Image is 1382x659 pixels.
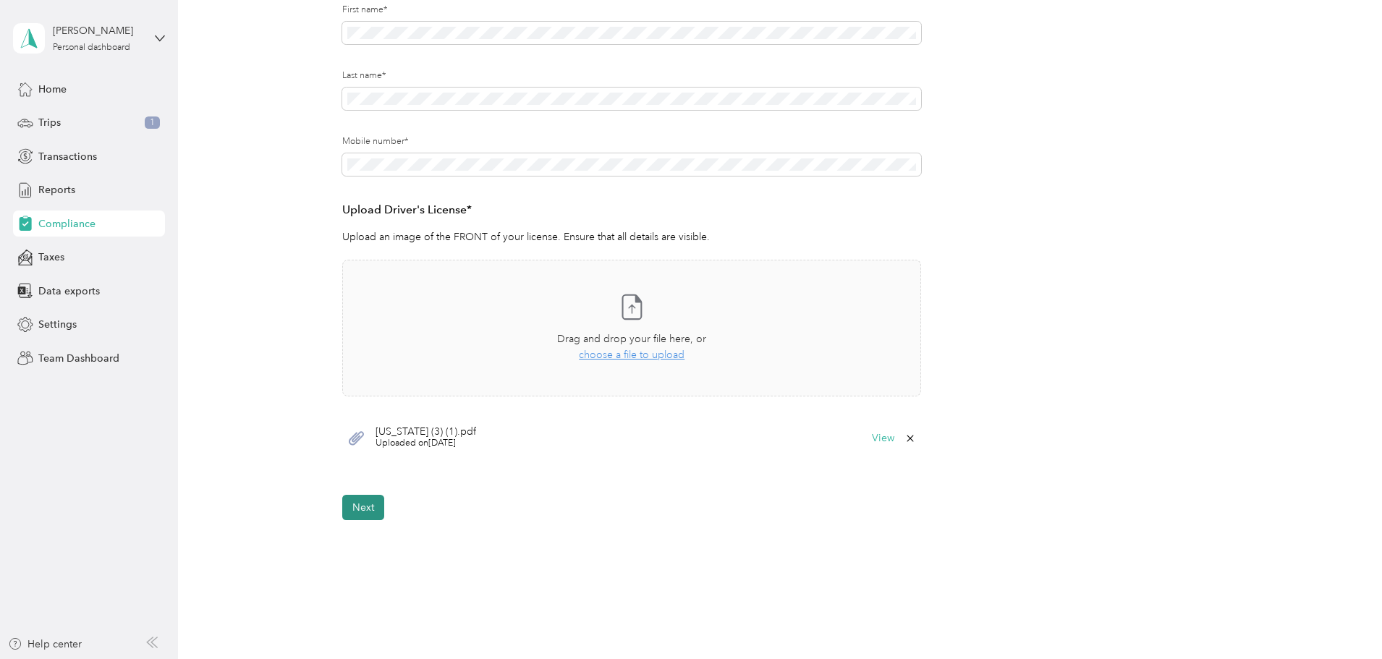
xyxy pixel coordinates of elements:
[342,69,921,82] label: Last name*
[579,349,684,361] span: choose a file to upload
[342,495,384,520] button: Next
[342,201,921,219] h3: Upload Driver's License*
[38,149,97,164] span: Transactions
[145,116,160,129] span: 1
[557,333,706,345] span: Drag and drop your file here, or
[38,216,96,231] span: Compliance
[342,135,921,148] label: Mobile number*
[343,260,920,396] span: Drag and drop your file here, orchoose a file to upload
[872,433,894,443] button: View
[53,43,130,52] div: Personal dashboard
[38,82,67,97] span: Home
[376,427,476,437] span: [US_STATE] (3) (1).pdf
[376,437,476,450] span: Uploaded on [DATE]
[38,250,64,265] span: Taxes
[342,229,921,245] p: Upload an image of the FRONT of your license. Ensure that all details are visible.
[1301,578,1382,659] iframe: Everlance-gr Chat Button Frame
[342,4,921,17] label: First name*
[38,115,61,130] span: Trips
[38,351,119,366] span: Team Dashboard
[38,284,100,299] span: Data exports
[53,23,143,38] div: [PERSON_NAME]
[8,637,82,652] button: Help center
[38,317,77,332] span: Settings
[38,182,75,197] span: Reports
